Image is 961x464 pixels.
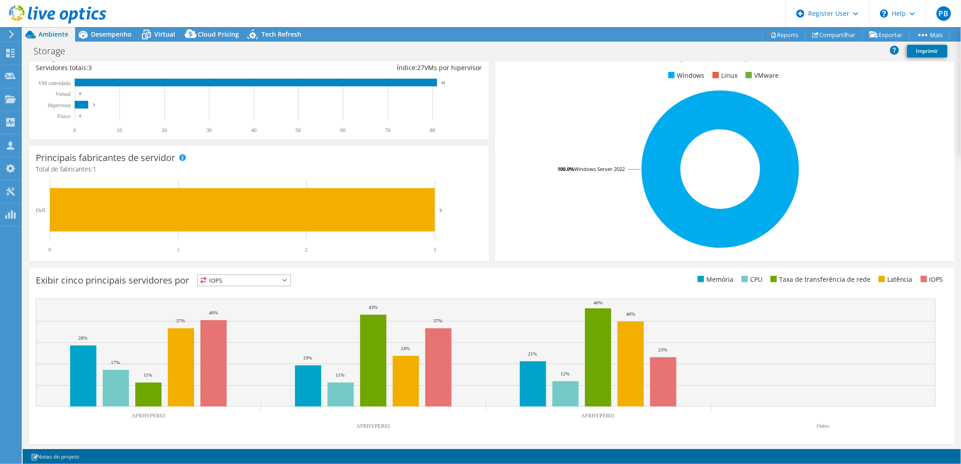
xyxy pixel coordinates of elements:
[768,275,871,284] li: Taxa de transferência de rede
[38,80,71,86] text: VM convidada
[574,166,625,172] tspan: Windows Server 2022
[29,46,79,56] h1: Storage
[91,30,132,38] span: Desempenho
[303,355,312,360] text: 19%
[918,275,943,284] li: IOPS
[937,6,951,21] span: PB
[710,71,737,80] li: Linux
[198,30,239,38] span: Cloud Pricing
[93,165,96,173] span: 1
[295,127,301,133] text: 50
[198,275,290,286] span: IOPS
[666,71,704,80] li: Windows
[111,360,120,365] text: 17%
[209,310,218,315] text: 40%
[401,346,410,351] text: 24%
[56,91,71,97] text: Virtual
[433,318,442,323] text: 37%
[909,28,950,42] a: Mais
[739,275,762,284] li: CPU
[743,71,779,80] li: VMware
[206,127,212,133] text: 30
[259,63,482,73] div: Índice: VMs por hipervisor
[626,311,635,317] text: 40%
[561,371,570,376] text: 12%
[36,207,45,213] text: Dell
[132,412,166,419] text: AFRHYPER03
[581,412,615,419] text: AFRHYPER01
[369,304,378,310] text: 43%
[79,114,81,118] text: 0
[262,30,301,38] span: Tech Refresh
[57,113,71,119] tspan: Físico
[340,127,346,133] text: 60
[117,127,122,133] text: 10
[78,335,87,341] text: 28%
[251,127,257,133] text: 40
[36,164,482,174] h4: Total de fabricantes:
[907,45,947,57] a: Imprimir
[862,28,910,42] a: Exportar
[79,91,81,96] text: 0
[385,127,390,133] text: 70
[417,63,424,72] span: 27
[805,28,863,42] a: Compartilhar
[557,166,574,172] tspan: 100.0%
[528,351,537,356] text: 21%
[162,127,167,133] text: 20
[38,30,68,38] span: Ambiente
[48,246,51,253] text: 0
[154,30,175,38] span: Virtual
[876,275,913,284] li: Latência
[880,9,888,18] svg: \n
[357,423,390,429] text: AFRHYPER02
[433,246,436,253] text: 3
[177,246,180,253] text: 1
[594,300,603,305] text: 46%
[88,63,92,72] span: 3
[143,372,152,378] text: 11%
[93,103,95,107] text: 3
[305,246,308,253] text: 2
[176,318,185,323] text: 37%
[695,275,733,284] li: Memória
[48,102,71,109] text: Hipervisor
[73,127,76,133] text: 0
[24,451,86,462] a: Notas do projeto
[439,208,442,213] text: 3
[658,347,667,352] text: 23%
[442,80,446,85] text: 81
[762,28,806,42] a: Reports
[336,372,345,378] text: 11%
[36,63,259,73] div: Servidores totais:
[36,153,175,163] h3: Principais fabricantes de servidor
[430,127,435,133] text: 80
[817,423,829,429] text: Outro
